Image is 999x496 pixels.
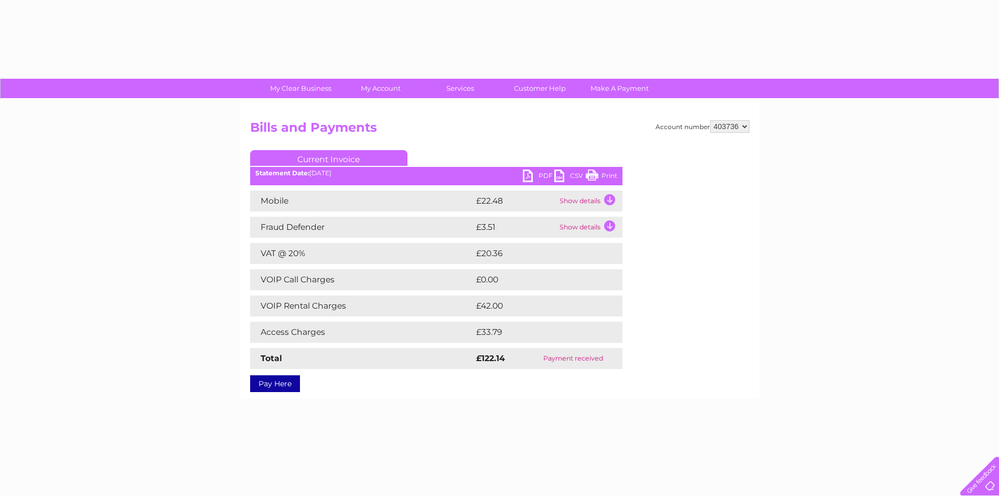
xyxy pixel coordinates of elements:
[474,243,601,264] td: £20.36
[557,191,622,212] td: Show details
[524,348,622,369] td: Payment received
[255,169,309,177] b: Statement Date:
[250,150,407,166] a: Current Invoice
[474,269,598,290] td: £0.00
[474,322,601,343] td: £33.79
[250,120,749,140] h2: Bills and Payments
[474,296,601,316] td: £42.00
[576,79,663,98] a: Make A Payment
[497,79,583,98] a: Customer Help
[250,191,474,212] td: Mobile
[337,79,424,98] a: My Account
[523,170,554,185] a: PDF
[261,353,282,363] strong: Total
[554,170,586,185] a: CSV
[250,217,474,238] td: Fraud Defender
[250,296,474,316] td: VOIP Rental Charges
[250,375,300,392] a: Pay Here
[586,170,617,185] a: Print
[474,217,557,238] td: £3.51
[476,353,505,363] strong: £122.14
[250,170,622,177] div: [DATE]
[417,79,503,98] a: Services
[474,191,557,212] td: £22.48
[557,217,622,238] td: Show details
[250,322,474,343] td: Access Charges
[250,269,474,290] td: VOIP Call Charges
[257,79,344,98] a: My Clear Business
[656,120,749,133] div: Account number
[250,243,474,264] td: VAT @ 20%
